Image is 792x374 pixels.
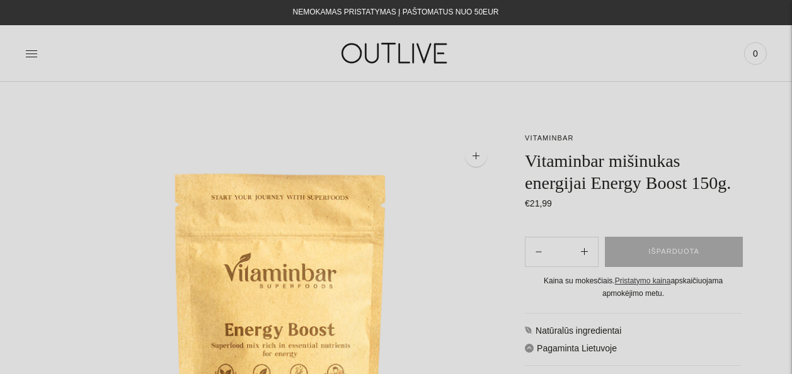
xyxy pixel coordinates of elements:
[525,150,742,194] h1: Vitaminbar mišinukas energijai Energy Boost 150g.
[552,242,571,261] input: Product quantity
[317,31,474,75] img: OUTLIVE
[293,5,499,20] div: NEMOKAMAS PRISTATYMAS Į PAŠTOMATUS NUO 50EUR
[615,276,671,285] a: Pristatymo kaina
[525,134,573,142] a: VITAMINBAR
[605,237,743,267] button: IŠPARDUOTA
[571,237,598,267] button: Subtract product quantity
[648,246,699,258] span: IŠPARDUOTA
[525,198,552,208] span: €21,99
[525,275,742,300] div: Kaina su mokesčiais. apskaičiuojama apmokėjimo metu.
[747,45,764,62] span: 0
[744,40,767,67] a: 0
[525,237,552,267] button: Add product quantity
